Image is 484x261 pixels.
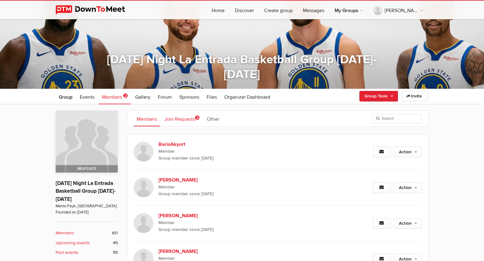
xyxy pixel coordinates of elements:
[56,89,75,104] a: Group
[56,230,74,236] b: Members
[158,141,265,148] b: BarisAkyurt
[56,240,90,246] b: Upcoming events
[77,166,96,171] span: Update
[56,110,118,173] a: Update
[158,155,336,162] span: Group member since [DATE]
[158,94,172,100] span: Forum
[56,203,118,209] span: Menlo Payk, [GEOGRAPHIC_DATA]
[134,142,153,162] img: BarisAkyurt
[259,1,298,19] a: Create group
[158,176,265,184] b: [PERSON_NAME]
[134,205,336,241] a: [PERSON_NAME] Member Group member since [DATE]
[56,230,118,236] a: Members 60
[134,170,336,205] a: [PERSON_NAME] Member Group member since [DATE]
[221,89,273,104] a: Organizer Dashboard
[132,89,153,104] a: Gallery
[134,178,153,197] img: Nuno Goncalves
[359,91,398,101] a: Group Tools
[158,248,265,255] b: [PERSON_NAME]
[134,213,153,233] img: Mychal Augustine
[112,230,118,236] span: 60
[113,249,118,256] span: 55
[99,89,131,104] a: Members 2
[123,93,128,98] span: 2
[56,249,118,256] a: Past events 55
[107,52,377,82] a: [DATE] Night La Entrada Basketball Group [DATE]-[DATE]
[158,212,265,219] b: [PERSON_NAME]
[56,110,118,173] img: Thursday Night La Entrada Basketball Group 2025-2026
[158,226,336,233] span: Group member since [DATE]
[80,94,94,100] span: Events
[161,111,203,126] a: Join Requests2
[158,219,336,226] span: Member
[155,89,175,104] a: Forum
[298,1,329,19] a: Messages
[56,209,118,215] span: Founded on [DATE]
[158,184,336,191] span: Member
[394,147,422,157] a: Action
[59,94,72,100] span: Group
[203,89,220,104] a: Files
[56,5,135,15] img: DownToMeet
[394,218,422,229] a: Action
[158,191,336,197] span: Group member since [DATE]
[368,1,428,19] a: [PERSON_NAME]
[135,94,150,100] span: Gallery
[134,134,336,170] a: BarisAkyurt Member Group member since [DATE]
[330,1,368,19] a: My Groups
[372,114,422,123] input: Search
[176,89,202,104] a: Sponsors
[207,94,217,100] span: Files
[224,94,270,100] span: Organizer Dashboard
[204,111,222,126] a: Other
[230,1,259,19] a: Discover
[179,94,199,100] span: Sponsors
[77,89,98,104] a: Events
[102,94,122,100] span: Members
[158,148,336,155] span: Member
[56,180,116,203] a: [DATE] Night La Entrada Basketball Group [DATE]-[DATE]
[113,240,118,246] span: 45
[56,240,118,246] a: Upcoming events 45
[134,111,160,126] a: Members
[56,249,78,256] b: Past events
[195,115,199,120] span: 2
[207,1,230,19] a: Home
[394,182,422,193] a: Action
[402,91,428,101] a: Invite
